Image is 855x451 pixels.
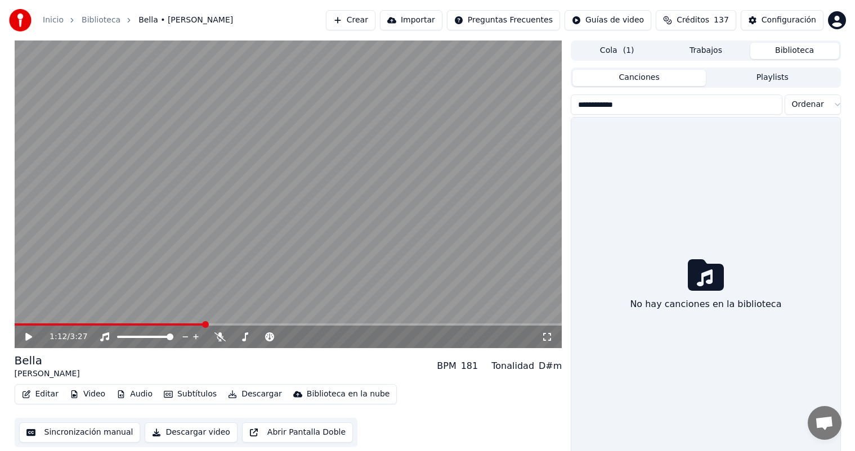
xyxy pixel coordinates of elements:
button: Descargar [223,386,287,402]
button: Editar [17,386,63,402]
div: Biblioteca en la nube [307,389,390,400]
button: Canciones [572,70,706,86]
button: Configuración [741,10,823,30]
div: Configuración [762,15,816,26]
button: Playlists [706,70,839,86]
span: ( 1 ) [623,45,634,56]
a: Inicio [43,15,64,26]
span: 137 [714,15,729,26]
button: Abrir Pantalla Doble [242,422,353,443]
span: Ordenar [792,99,824,110]
span: Bella • [PERSON_NAME] [138,15,233,26]
button: Importar [380,10,442,30]
button: Sincronización manual [19,422,141,443]
div: D#m [539,359,562,373]
nav: breadcrumb [43,15,233,26]
div: [PERSON_NAME] [15,368,80,380]
div: Tonalidad [491,359,534,373]
img: youka [9,9,32,31]
button: Audio [112,386,157,402]
button: Biblioteca [750,43,839,59]
button: Preguntas Frecuentes [447,10,560,30]
span: 1:12 [50,331,67,342]
button: Crear [326,10,375,30]
span: Créditos [677,15,709,26]
button: Video [65,386,110,402]
button: Subtítulos [159,386,221,402]
div: No hay canciones en la biblioteca [625,293,786,315]
a: Chat abierto [808,406,841,440]
div: Bella [15,353,80,368]
button: Cola [572,43,661,59]
div: 181 [461,359,478,373]
a: Biblioteca [82,15,120,26]
div: / [50,331,77,342]
span: 3:27 [70,331,87,342]
button: Descargar video [145,422,237,443]
button: Guías de video [565,10,651,30]
button: Trabajos [661,43,750,59]
button: Créditos137 [656,10,736,30]
div: BPM [437,359,456,373]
